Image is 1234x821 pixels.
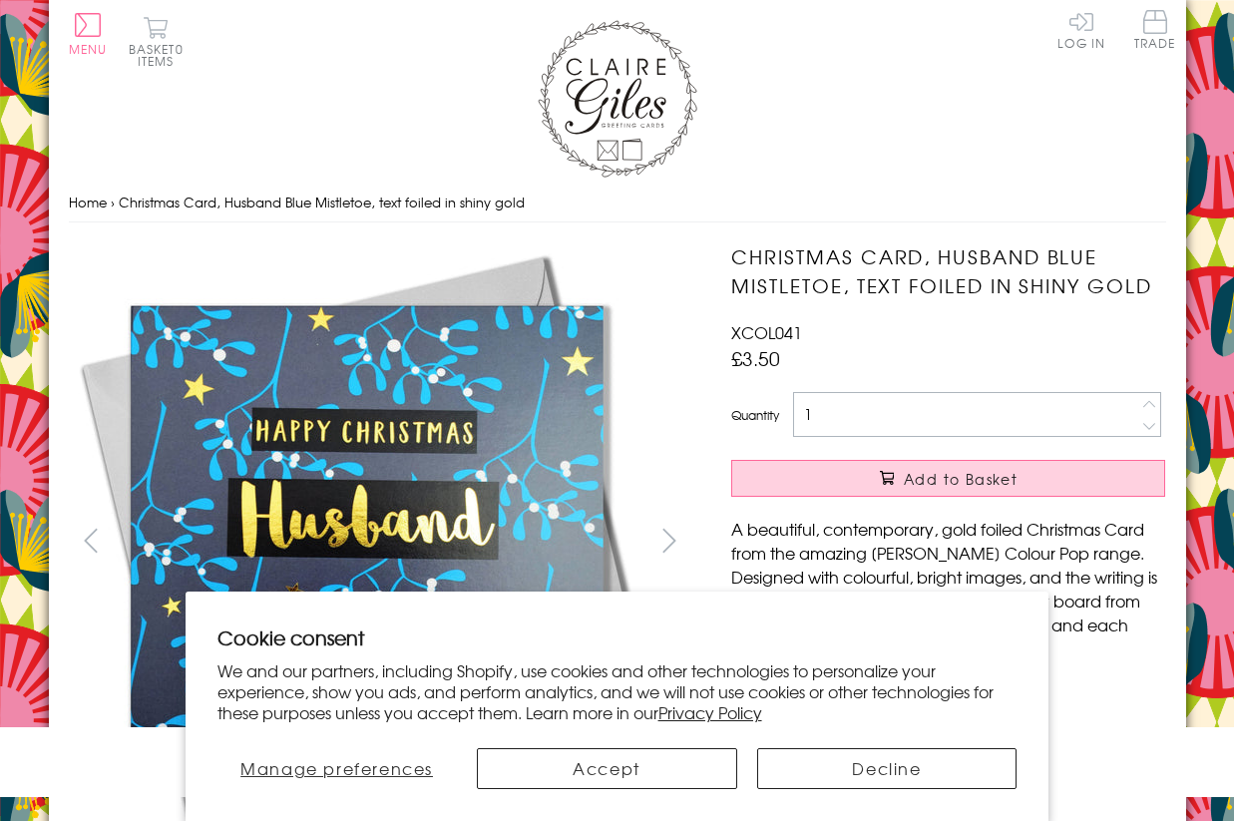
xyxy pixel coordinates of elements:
[217,748,457,789] button: Manage preferences
[240,756,433,780] span: Manage preferences
[658,700,762,724] a: Privacy Policy
[138,40,184,70] span: 0 items
[731,517,1165,660] p: A beautiful, contemporary, gold foiled Christmas Card from the amazing [PERSON_NAME] Colour Pop r...
[69,40,108,58] span: Menu
[646,518,691,563] button: next
[217,623,1018,651] h2: Cookie consent
[69,518,114,563] button: prev
[217,660,1018,722] p: We and our partners, including Shopify, use cookies and other technologies to personalize your ex...
[129,16,184,67] button: Basket0 items
[69,193,107,211] a: Home
[1057,10,1105,49] a: Log In
[1134,10,1176,53] a: Trade
[1134,10,1176,49] span: Trade
[477,748,737,789] button: Accept
[119,193,525,211] span: Christmas Card, Husband Blue Mistletoe, text foiled in shiny gold
[731,242,1165,300] h1: Christmas Card, Husband Blue Mistletoe, text foiled in shiny gold
[731,460,1165,497] button: Add to Basket
[731,320,802,344] span: XCOL041
[111,193,115,211] span: ›
[757,748,1018,789] button: Decline
[538,20,697,178] img: Claire Giles Greetings Cards
[904,469,1018,489] span: Add to Basket
[69,183,1166,223] nav: breadcrumbs
[69,13,108,55] button: Menu
[731,344,780,372] span: £3.50
[731,406,779,424] label: Quantity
